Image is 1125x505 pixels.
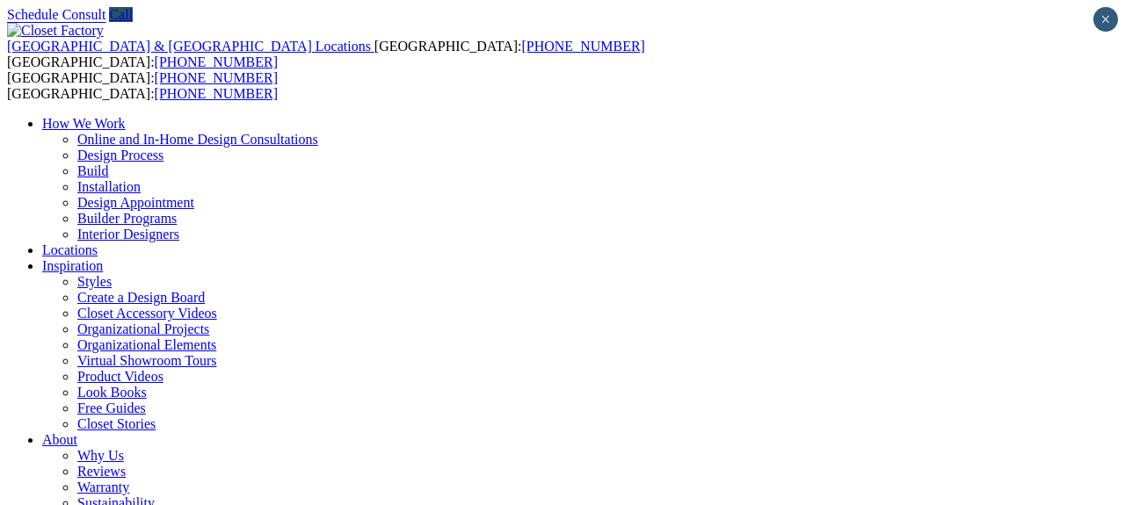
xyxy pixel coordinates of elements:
[77,464,126,479] a: Reviews
[155,86,278,101] a: [PHONE_NUMBER]
[77,337,216,352] a: Organizational Elements
[155,70,278,85] a: [PHONE_NUMBER]
[77,211,177,226] a: Builder Programs
[77,400,146,415] a: Free Guides
[42,432,77,447] a: About
[109,7,133,22] a: Call
[77,353,217,368] a: Virtual Showroom Tours
[7,23,104,39] img: Closet Factory
[77,163,109,178] a: Build
[77,480,129,494] a: Warranty
[77,132,318,147] a: Online and In-Home Design Consultations
[77,227,179,242] a: Interior Designers
[77,448,124,463] a: Why Us
[7,70,278,101] span: [GEOGRAPHIC_DATA]: [GEOGRAPHIC_DATA]:
[77,179,141,194] a: Installation
[7,39,371,54] span: [GEOGRAPHIC_DATA] & [GEOGRAPHIC_DATA] Locations
[77,274,112,289] a: Styles
[42,242,98,257] a: Locations
[77,369,163,384] a: Product Videos
[7,7,105,22] a: Schedule Consult
[77,306,217,321] a: Closet Accessory Videos
[1093,7,1118,32] button: Close
[7,39,645,69] span: [GEOGRAPHIC_DATA]: [GEOGRAPHIC_DATA]:
[155,54,278,69] a: [PHONE_NUMBER]
[42,258,103,273] a: Inspiration
[7,39,374,54] a: [GEOGRAPHIC_DATA] & [GEOGRAPHIC_DATA] Locations
[77,416,156,431] a: Closet Stories
[77,195,194,210] a: Design Appointment
[77,148,163,162] a: Design Process
[77,290,205,305] a: Create a Design Board
[42,116,126,131] a: How We Work
[521,39,644,54] a: [PHONE_NUMBER]
[77,321,209,336] a: Organizational Projects
[77,385,147,400] a: Look Books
